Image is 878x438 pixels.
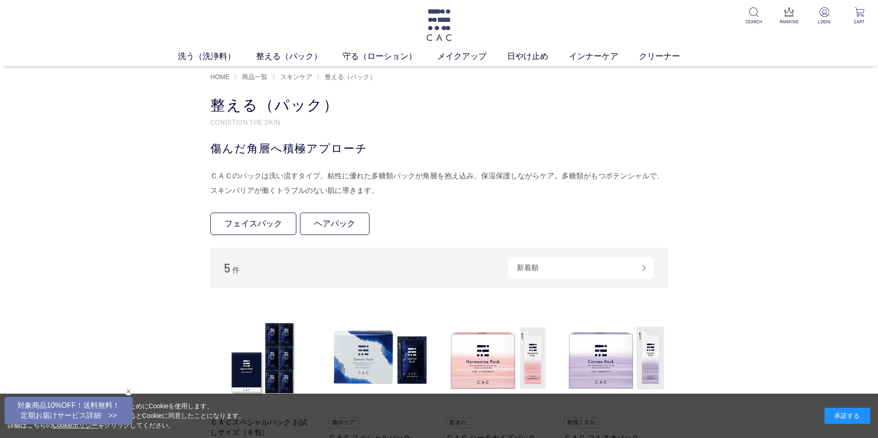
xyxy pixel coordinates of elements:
[210,140,668,157] div: 傷んだ角層へ積極アプローチ
[437,50,507,63] a: メイクアップ
[232,266,240,274] span: 件
[323,73,376,80] a: 整える（パック）
[178,50,256,63] a: 洗う（洗浄料）
[210,117,668,127] p: CONDITION THE SKIN
[272,73,315,81] li: 〉
[256,50,343,63] a: 整える（パック）
[280,73,312,80] span: スキンケア
[824,408,870,424] div: 承諾する
[210,306,315,411] img: ＣＡＣスペシャルパック お試しサイズ（６包）
[778,18,800,25] p: RANKING
[507,50,569,63] a: 日やけ止め
[813,18,835,25] p: LOGIN
[778,7,800,25] a: RANKING
[242,73,268,80] span: 商品一覧
[210,213,296,235] a: フェイスパック
[316,73,378,81] li: 〉
[224,261,230,275] span: 5
[328,306,433,411] img: ＣＡＣ スペシャルパック
[639,50,701,63] a: クリーナー
[813,7,835,25] a: LOGIN
[564,306,668,411] img: ＣＡＣ コルネオパック
[848,7,871,25] a: CART
[240,73,268,80] a: 商品一覧
[343,50,437,63] a: 守る（ローション）
[234,73,270,81] li: 〉
[210,169,668,198] div: ＣＡＣのパックは洗い流すタイプ。粘性に優れた多糖類パックが角層を抱え込み、保湿保護しながらケア。多糖類がもつポテンシャルで、スキンバリアが働くトラブルのない肌に導きます。
[569,50,639,63] a: インナーケア
[278,73,312,80] a: スキンケア
[425,9,453,41] img: logo
[508,257,654,279] div: 新着順
[743,18,765,25] p: SEARCH
[210,96,668,115] h1: 整える（パック）
[848,18,871,25] p: CART
[446,306,550,411] img: ＣＡＣ ハーモナイズパック
[325,73,376,80] span: 整える（パック）
[743,7,765,25] a: SEARCH
[300,213,369,235] a: ヘアパック
[210,73,230,80] a: HOME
